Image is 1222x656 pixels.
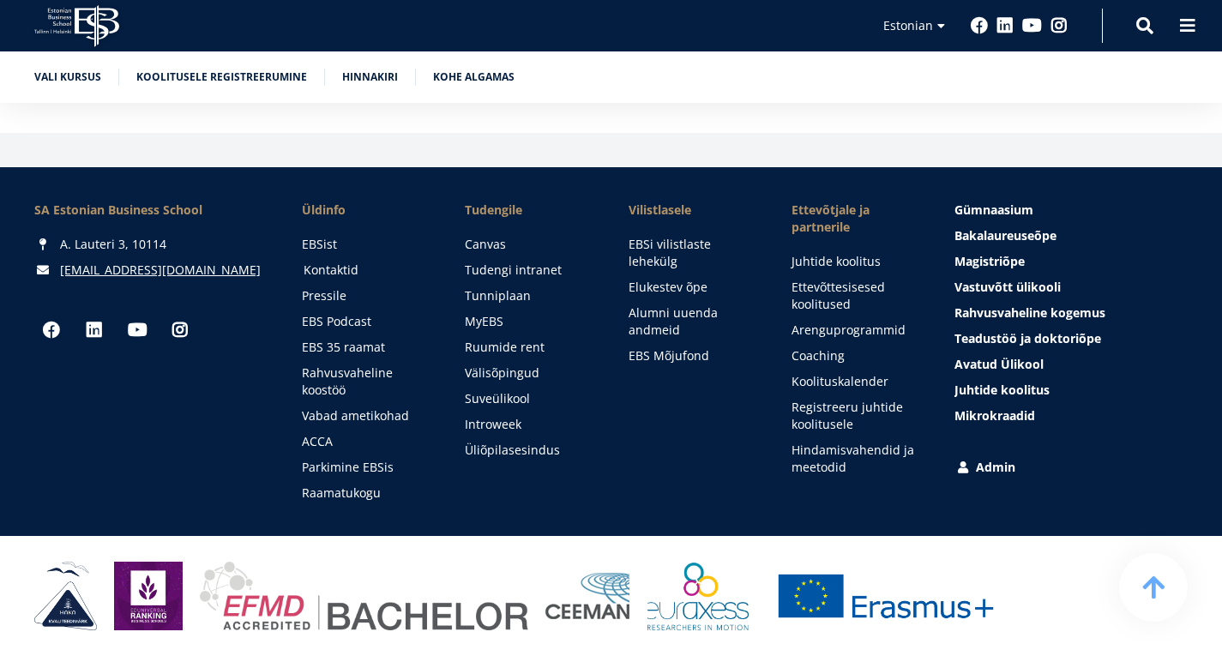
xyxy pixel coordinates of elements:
a: Rahvusvaheline kogemus [954,304,1188,322]
a: Ettevõttesisesed koolitused [792,279,920,313]
img: Ceeman [545,573,630,620]
a: MyEBS [465,313,593,330]
a: EBSist [302,236,430,253]
a: EBS Podcast [302,313,430,330]
a: Pressile [302,287,430,304]
span: Juhtide koolitus [954,382,1050,398]
a: Tunniplaan [465,287,593,304]
a: Üliõpilasesindus [465,442,593,459]
img: EFMD [200,562,528,630]
img: Erasmus+ [766,562,1006,630]
span: Mikrokraadid [954,407,1035,424]
a: Facebook [34,313,69,347]
a: Registreeru juhtide koolitusele [792,399,920,433]
span: Gümnaasium [954,202,1033,218]
span: Teadustöö ja doktoriõpe [954,330,1101,346]
a: Kohe algamas [433,69,515,86]
span: Bakalaureuseõpe [954,227,1056,244]
a: EBSi vilistlaste lehekülg [629,236,757,270]
a: Avatud Ülikool [954,356,1188,373]
span: Vastuvõtt ülikooli [954,279,1061,295]
a: Suveülikool [465,390,593,407]
a: Ruumide rent [465,339,593,356]
a: Magistriõpe [954,253,1188,270]
span: Rahvusvaheline kogemus [954,304,1105,321]
a: Teadustöö ja doktoriõpe [954,330,1188,347]
span: Ettevõtjale ja partnerile [792,202,920,236]
a: Hinnakiri [342,69,398,86]
a: Youtube [120,313,154,347]
a: Hindamisvahendid ja meetodid [792,442,920,476]
a: EBS Mõjufond [629,347,757,364]
a: EBS 35 raamat [302,339,430,356]
a: Rahvusvaheline koostöö [302,364,430,399]
span: Avatud Ülikool [954,356,1044,372]
a: Vali kursus [34,69,101,86]
a: Tudengile [465,202,593,219]
a: Bakalaureuseõpe [954,227,1188,244]
a: Koolitusele registreerumine [136,69,307,86]
a: Introweek [465,416,593,433]
img: Eduniversal [114,562,183,630]
a: Canvas [465,236,593,253]
a: Vabad ametikohad [302,407,430,424]
a: Arenguprogrammid [792,322,920,339]
a: Instagram [1050,17,1068,34]
a: Linkedin [77,313,111,347]
a: [EMAIL_ADDRESS][DOMAIN_NAME] [60,262,261,279]
a: Erasmus + [766,562,1006,630]
img: HAKA [34,562,97,630]
a: Juhtide koolitus [792,253,920,270]
a: Gümnaasium [954,202,1188,219]
div: A. Lauteri 3, 10114 [34,236,268,253]
a: Alumni uuenda andmeid [629,304,757,339]
a: Vastuvõtt ülikooli [954,279,1188,296]
a: Facebook [971,17,988,34]
a: Raamatukogu [302,484,430,502]
a: Tudengi intranet [465,262,593,279]
span: Magistriõpe [954,253,1025,269]
a: Coaching [792,347,920,364]
span: Vilistlasele [629,202,757,219]
div: SA Estonian Business School [34,202,268,219]
a: Juhtide koolitus [954,382,1188,399]
a: Välisõpingud [465,364,593,382]
a: Kontaktid [304,262,432,279]
a: Instagram [163,313,197,347]
a: Admin [954,459,1188,476]
a: ACCA [302,433,430,450]
a: Mikrokraadid [954,407,1188,424]
a: Elukestev õpe [629,279,757,296]
span: Üldinfo [302,202,430,219]
a: Koolituskalender [792,373,920,390]
a: Linkedin [996,17,1014,34]
a: Youtube [1022,17,1042,34]
span: First name [436,1,490,16]
img: EURAXESS [647,562,749,630]
a: Parkimine EBSis [302,459,430,476]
